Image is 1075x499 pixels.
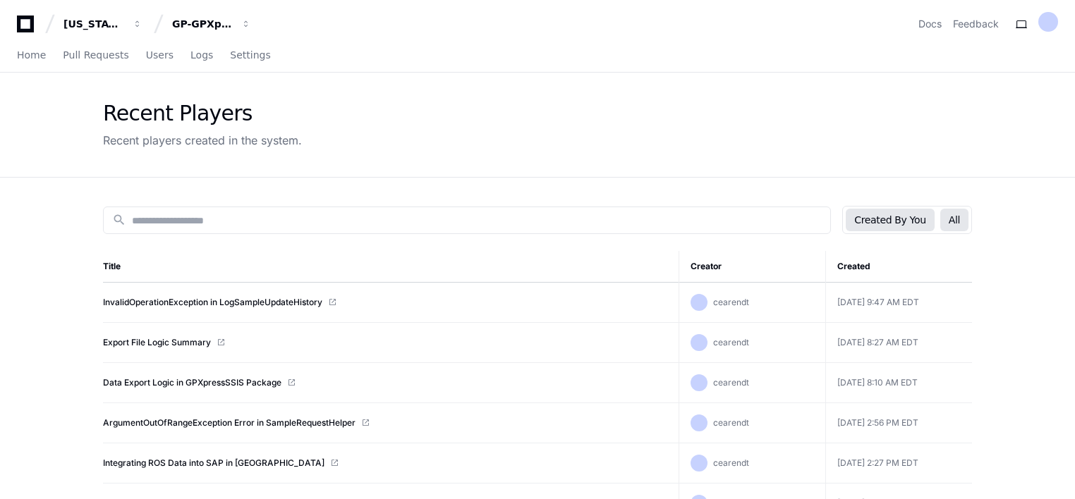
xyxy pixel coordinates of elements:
[825,323,972,363] td: [DATE] 8:27 AM EDT
[17,39,46,72] a: Home
[63,17,124,31] div: [US_STATE] Pacific
[103,337,211,348] a: Export File Logic Summary
[17,51,46,59] span: Home
[825,251,972,283] th: Created
[713,377,749,388] span: cearendt
[940,209,968,231] button: All
[112,213,126,227] mat-icon: search
[58,11,148,37] button: [US_STATE] Pacific
[146,51,174,59] span: Users
[103,101,302,126] div: Recent Players
[953,17,999,31] button: Feedback
[63,39,128,72] a: Pull Requests
[825,403,972,443] td: [DATE] 2:56 PM EDT
[103,297,322,308] a: InvalidOperationException in LogSampleUpdateHistory
[190,51,213,59] span: Logs
[679,251,825,283] th: Creator
[713,337,749,347] span: cearendt
[103,132,302,149] div: Recent players created in the system.
[172,17,233,31] div: GP-GPXpress
[166,11,257,37] button: GP-GPXpress
[825,283,972,323] td: [DATE] 9:47 AM EDT
[103,457,324,469] a: Integrating ROS Data into SAP in [GEOGRAPHIC_DATA]
[713,457,749,468] span: cearendt
[63,51,128,59] span: Pull Requests
[846,209,934,231] button: Created By You
[103,377,281,388] a: Data Export Logic in GPXpressSSIS Package
[230,51,270,59] span: Settings
[190,39,213,72] a: Logs
[918,17,942,31] a: Docs
[146,39,174,72] a: Users
[825,363,972,403] td: [DATE] 8:10 AM EDT
[230,39,270,72] a: Settings
[825,443,972,483] td: [DATE] 2:27 PM EDT
[713,417,749,428] span: cearendt
[103,417,356,429] a: ArgumentOutOfRangeException Error in SampleRequestHelper
[713,297,749,307] span: cearendt
[103,251,679,283] th: Title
